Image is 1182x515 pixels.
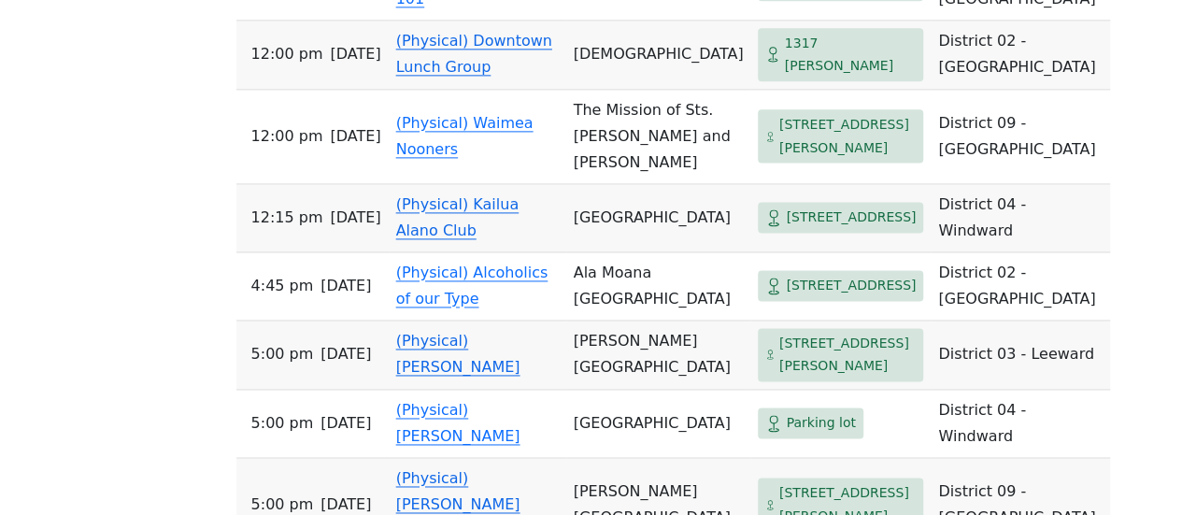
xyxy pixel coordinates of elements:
a: (Physical) Alcoholics of our Type [396,264,548,308]
span: 12:00 PM [251,123,323,150]
span: 5:00 PM [251,341,314,367]
a: (Physical) Kailua Alano Club [396,195,520,239]
span: [STREET_ADDRESS][PERSON_NAME] [779,113,917,159]
span: 12:15 PM [251,205,323,231]
span: [DATE] [320,273,371,299]
a: (Physical) [PERSON_NAME] [396,401,520,445]
td: District 04 - Windward [931,184,1110,252]
span: 4:45 PM [251,273,314,299]
a: (Physical) Waimea Nooners [396,114,534,158]
span: [DATE] [320,410,371,436]
span: [STREET_ADDRESS] [786,206,916,229]
td: District 04 - Windward [931,390,1110,458]
td: District 02 - [GEOGRAPHIC_DATA] [931,21,1110,90]
span: [DATE] [330,123,380,150]
td: [GEOGRAPHIC_DATA] [566,390,751,458]
td: [PERSON_NAME][GEOGRAPHIC_DATA] [566,321,751,390]
td: The Mission of Sts. [PERSON_NAME] and [PERSON_NAME] [566,90,751,184]
td: District 09 - [GEOGRAPHIC_DATA] [931,90,1110,184]
td: [GEOGRAPHIC_DATA] [566,184,751,252]
span: [STREET_ADDRESS][PERSON_NAME] [779,332,917,378]
td: [DEMOGRAPHIC_DATA] [566,21,751,90]
span: Parking lot [786,411,855,435]
span: [DATE] [330,41,380,67]
span: 12:00 PM [251,41,323,67]
span: [DATE] [320,341,371,367]
td: Ala Moana [GEOGRAPHIC_DATA] [566,252,751,321]
span: [STREET_ADDRESS] [786,274,916,297]
td: District 03 - Leeward [931,321,1110,390]
a: (Physical) [PERSON_NAME] [396,332,520,376]
a: (Physical) Downtown Lunch Group [396,32,552,76]
span: 5:00 PM [251,410,314,436]
span: 1317 [PERSON_NAME] [785,32,917,78]
td: District 02 - [GEOGRAPHIC_DATA] [931,252,1110,321]
span: [DATE] [330,205,380,231]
